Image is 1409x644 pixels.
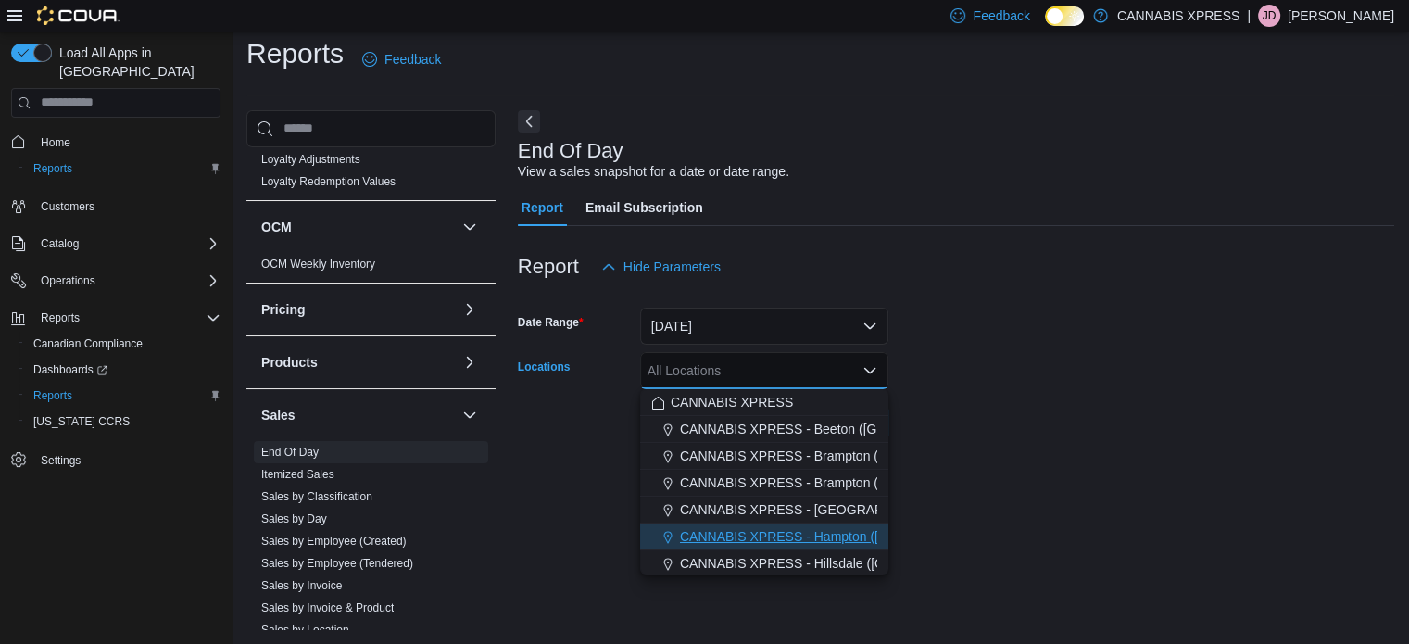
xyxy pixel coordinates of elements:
[261,300,455,319] button: Pricing
[33,233,220,255] span: Catalog
[973,6,1029,25] span: Feedback
[355,41,448,78] a: Feedback
[261,623,349,638] span: Sales by Location
[261,600,394,615] span: Sales by Invoice & Product
[680,447,1017,465] span: CANNABIS XPRESS - Brampton ([GEOGRAPHIC_DATA])
[261,257,375,271] span: OCM Weekly Inventory
[640,416,888,443] button: CANNABIS XPRESS - Beeton ([GEOGRAPHIC_DATA])
[261,445,319,460] span: End Of Day
[19,357,228,383] a: Dashboards
[33,414,130,429] span: [US_STATE] CCRS
[261,174,396,189] span: Loyalty Redemption Values
[640,497,888,524] button: CANNABIS XPRESS - [GEOGRAPHIC_DATA] ([GEOGRAPHIC_DATA])
[518,315,584,330] label: Date Range
[261,557,413,570] a: Sales by Employee (Tendered)
[1247,5,1251,27] p: |
[26,359,220,381] span: Dashboards
[585,189,703,226] span: Email Subscription
[26,385,80,407] a: Reports
[1288,5,1394,27] p: [PERSON_NAME]
[26,359,115,381] a: Dashboards
[41,453,81,468] span: Settings
[522,189,563,226] span: Report
[640,524,888,550] button: CANNABIS XPRESS - Hampton ([GEOGRAPHIC_DATA])
[640,550,888,577] button: CANNABIS XPRESS - Hillsdale ([GEOGRAPHIC_DATA])
[26,158,220,180] span: Reports
[671,393,793,411] span: CANNABIS XPRESS
[4,129,228,156] button: Home
[52,44,220,81] span: Load All Apps in [GEOGRAPHIC_DATA]
[4,268,228,294] button: Operations
[1045,6,1084,26] input: Dark Mode
[261,152,360,167] span: Loyalty Adjustments
[1263,5,1277,27] span: JD
[261,489,372,504] span: Sales by Classification
[261,467,334,482] span: Itemized Sales
[640,470,888,497] button: CANNABIS XPRESS - Brampton (Veterans Drive)
[518,256,579,278] h3: Report
[33,307,220,329] span: Reports
[33,362,107,377] span: Dashboards
[19,409,228,435] button: [US_STATE] CCRS
[4,305,228,331] button: Reports
[33,233,86,255] button: Catalog
[518,360,571,374] label: Locations
[33,336,143,351] span: Canadian Compliance
[41,273,95,288] span: Operations
[246,148,496,200] div: Loyalty
[261,153,360,166] a: Loyalty Adjustments
[261,490,372,503] a: Sales by Classification
[261,218,292,236] h3: OCM
[594,248,728,285] button: Hide Parameters
[26,158,80,180] a: Reports
[518,110,540,133] button: Next
[862,363,877,378] button: Close list of options
[11,121,220,522] nav: Complex example
[640,389,888,416] button: CANNABIS XPRESS
[459,298,481,321] button: Pricing
[518,140,623,162] h3: End Of Day
[640,308,888,345] button: [DATE]
[41,199,94,214] span: Customers
[261,446,319,459] a: End Of Day
[680,474,967,492] span: CANNABIS XPRESS - Brampton (Veterans Drive)
[19,156,228,182] button: Reports
[1258,5,1280,27] div: Jordan Desilva
[1045,26,1046,27] span: Dark Mode
[261,468,334,481] a: Itemized Sales
[384,50,441,69] span: Feedback
[33,131,220,154] span: Home
[37,6,120,25] img: Cova
[459,216,481,238] button: OCM
[33,307,87,329] button: Reports
[33,388,72,403] span: Reports
[33,161,72,176] span: Reports
[26,333,150,355] a: Canadian Compliance
[261,175,396,188] a: Loyalty Redemption Values
[640,443,888,470] button: CANNABIS XPRESS - Brampton ([GEOGRAPHIC_DATA])
[261,300,305,319] h3: Pricing
[26,333,220,355] span: Canadian Compliance
[19,383,228,409] button: Reports
[41,135,70,150] span: Home
[33,270,103,292] button: Operations
[680,420,1002,438] span: CANNABIS XPRESS - Beeton ([GEOGRAPHIC_DATA])
[261,353,455,372] button: Products
[261,535,407,548] a: Sales by Employee (Created)
[26,410,220,433] span: Washington CCRS
[261,258,375,271] a: OCM Weekly Inventory
[4,193,228,220] button: Customers
[19,331,228,357] button: Canadian Compliance
[261,556,413,571] span: Sales by Employee (Tendered)
[41,236,79,251] span: Catalog
[33,449,88,472] a: Settings
[33,196,102,218] a: Customers
[246,253,496,283] div: OCM
[261,353,318,372] h3: Products
[4,446,228,473] button: Settings
[261,511,327,526] span: Sales by Day
[261,579,342,592] a: Sales by Invoice
[41,310,80,325] span: Reports
[26,385,220,407] span: Reports
[26,410,137,433] a: [US_STATE] CCRS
